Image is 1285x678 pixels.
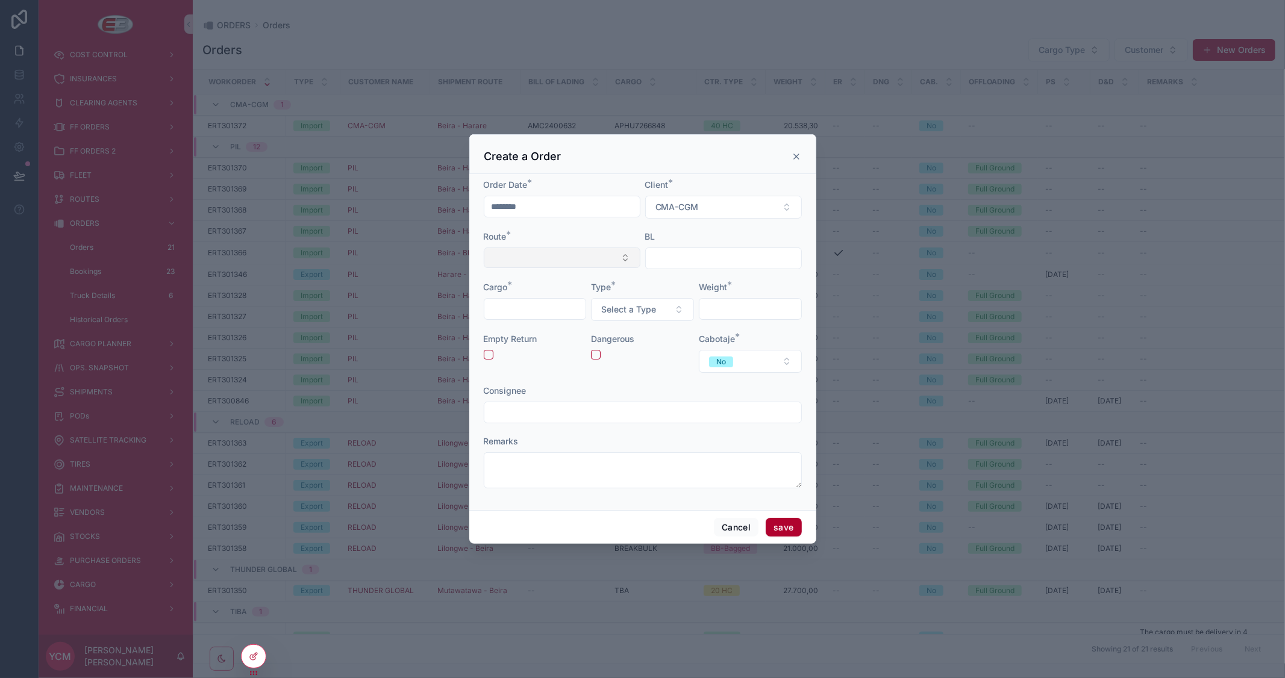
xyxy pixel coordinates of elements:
[716,356,726,367] div: No
[714,518,758,537] button: Cancel
[591,298,694,321] button: Select Button
[484,231,507,241] span: Route
[645,196,802,219] button: Select Button
[699,350,802,373] button: Select Button
[645,179,669,190] span: Client
[655,201,699,213] span: CMA-CGM
[484,334,537,344] span: Empty Return
[484,149,561,164] h3: Create a Order
[484,436,519,446] span: Remarks
[766,518,801,537] button: save
[591,282,611,292] span: Type
[484,282,508,292] span: Cargo
[484,247,640,268] button: Select Button
[591,334,634,344] span: Dangerous
[601,303,656,316] span: Select a Type
[484,179,528,190] span: Order Date
[484,385,527,396] span: Consignee
[699,334,735,344] span: Cabotaje
[699,282,727,292] span: Weight
[645,231,655,241] span: BL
